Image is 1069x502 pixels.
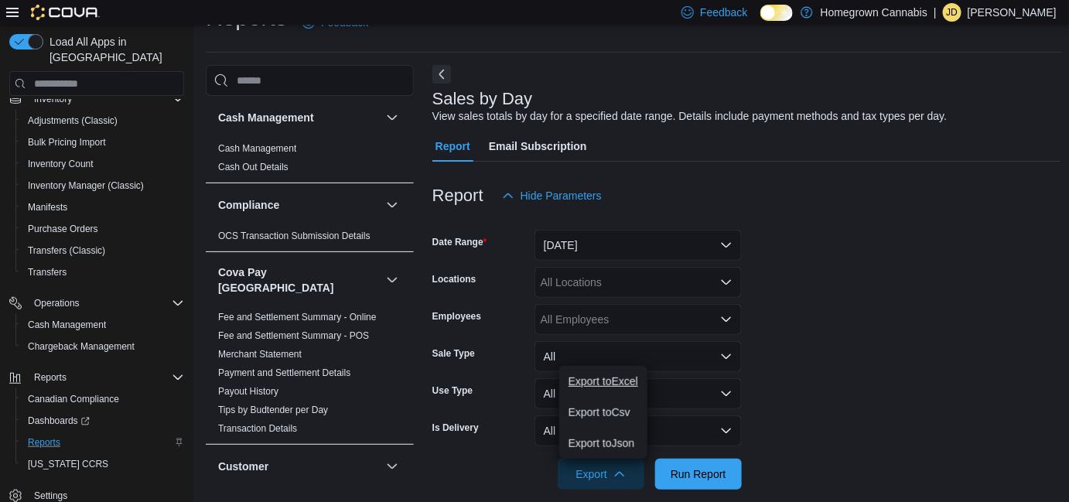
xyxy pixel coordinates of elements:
a: Canadian Compliance [22,390,125,408]
span: Export [567,459,635,490]
button: Reports [28,368,73,387]
button: Reports [15,432,190,453]
div: Jordan Denomme [943,3,961,22]
button: Export toExcel [559,366,647,397]
span: Feedback [700,5,747,20]
a: [US_STATE] CCRS [22,455,114,473]
span: Inventory Manager (Classic) [28,179,144,192]
a: Chargeback Management [22,337,141,356]
button: Open list of options [720,276,733,289]
button: [DATE] [534,230,742,261]
span: Manifests [28,201,67,213]
a: Manifests [22,198,73,217]
div: View sales totals by day for a specified date range. Details include payment methods and tax type... [432,108,948,125]
span: Payment and Settlement Details [218,367,350,379]
label: Sale Type [432,347,475,360]
button: Inventory Count [15,153,190,175]
span: Run Report [671,466,726,482]
label: Use Type [432,384,473,397]
span: Fee and Settlement Summary - POS [218,330,369,342]
button: Hide Parameters [496,180,608,211]
a: Dashboards [22,412,96,430]
h3: Customer [218,459,268,474]
a: Fee and Settlement Summary - POS [218,330,369,341]
span: Purchase Orders [28,223,98,235]
button: Compliance [383,196,401,214]
button: All [534,341,742,372]
a: Transfers (Classic) [22,241,111,260]
a: Cash Management [218,143,296,154]
button: Transfers [15,261,190,283]
button: All [534,415,742,446]
a: Transaction Details [218,423,297,434]
div: Cash Management [206,139,414,183]
button: All [534,378,742,409]
button: Chargeback Management [15,336,190,357]
button: Export [558,459,644,490]
span: Chargeback Management [22,337,184,356]
a: Dashboards [15,410,190,432]
span: Load All Apps in [GEOGRAPHIC_DATA] [43,34,184,65]
span: Reports [28,436,60,449]
button: Compliance [218,197,380,213]
input: Dark Mode [760,5,793,21]
span: Chargeback Management [28,340,135,353]
div: Compliance [206,227,414,251]
button: Cash Management [383,108,401,127]
button: Adjustments (Classic) [15,110,190,131]
span: Transfers (Classic) [22,241,184,260]
img: Cova [31,5,100,20]
span: Operations [28,294,184,312]
a: Inventory Manager (Classic) [22,176,150,195]
span: Purchase Orders [22,220,184,238]
a: Merchant Statement [218,349,302,360]
label: Is Delivery [432,422,479,434]
span: Adjustments (Classic) [22,111,184,130]
span: Canadian Compliance [22,390,184,408]
span: Payout History [218,385,278,398]
span: Cash Out Details [218,161,289,173]
a: Inventory Count [22,155,100,173]
label: Employees [432,310,481,323]
span: Dashboards [22,412,184,430]
span: OCS Transaction Submission Details [218,230,371,242]
button: Next [432,65,451,84]
span: Export to Csv [569,406,638,418]
a: Payout History [218,386,278,397]
a: Cash Management [22,316,112,334]
span: Cash Management [218,142,296,155]
button: Customer [218,459,380,474]
a: Fee and Settlement Summary - Online [218,312,377,323]
button: Cova Pay [GEOGRAPHIC_DATA] [218,265,380,295]
span: Inventory Count [22,155,184,173]
button: Open list of options [720,313,733,326]
span: Washington CCRS [22,455,184,473]
button: Cash Management [15,314,190,336]
span: Reports [34,371,67,384]
span: Tips by Budtender per Day [218,404,328,416]
span: Email Subscription [489,131,587,162]
a: Payment and Settlement Details [218,367,350,378]
a: Cash Out Details [218,162,289,172]
p: | [934,3,937,22]
span: Reports [22,433,184,452]
span: Inventory [28,90,184,108]
span: Operations [34,297,80,309]
span: Inventory Count [28,158,94,170]
span: Cash Management [22,316,184,334]
button: Run Report [655,459,742,490]
a: Bulk Pricing Import [22,133,112,152]
span: Bulk Pricing Import [22,133,184,152]
button: Customer [383,457,401,476]
button: Reports [3,367,190,388]
span: Merchant Statement [218,348,302,360]
span: Report [435,131,470,162]
span: Cash Management [28,319,106,331]
span: Transaction Details [218,422,297,435]
span: Adjustments (Classic) [28,114,118,127]
button: [US_STATE] CCRS [15,453,190,475]
p: [PERSON_NAME] [968,3,1057,22]
div: Cova Pay [GEOGRAPHIC_DATA] [206,308,414,444]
